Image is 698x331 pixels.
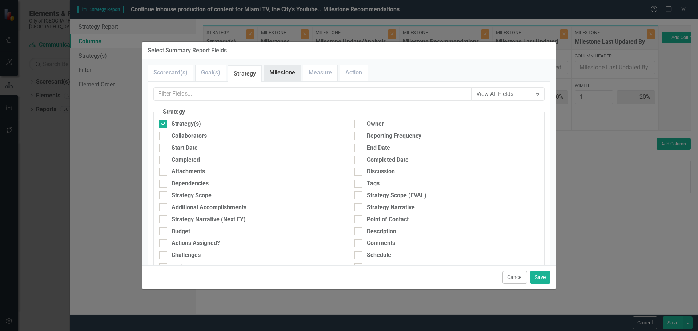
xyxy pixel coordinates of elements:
div: Dependencies [172,179,209,188]
a: Strategy [228,66,261,82]
a: Goal(s) [196,65,226,81]
button: Cancel [502,271,527,284]
input: Filter Fields... [153,87,472,101]
div: Discussion [367,167,395,176]
a: Milestone [264,65,301,81]
div: Owner [367,120,384,128]
div: Actions Assigned? [172,239,220,247]
div: Collaborators [172,132,207,140]
legend: Strategy [159,108,189,116]
div: Point of Contact [367,215,409,224]
div: View All Fields [476,90,532,98]
div: Strategy(s) [172,120,201,128]
div: Strategy Narrative [367,203,415,212]
div: Strategy Scope [172,191,212,200]
div: Additional Accomplishments [172,203,246,212]
div: Tags [367,179,380,188]
div: Completed Date [367,156,409,164]
a: Action [340,65,368,81]
a: Scorecard(s) [148,65,193,81]
div: Images [367,263,386,271]
div: Strategy Scope (EVAL) [367,191,426,200]
button: Save [530,271,550,284]
div: Schedule [367,251,391,259]
div: Start Date [172,144,198,152]
div: Projects [172,263,193,271]
div: Challenges [172,251,201,259]
div: Select Summary Report Fields [148,47,227,54]
div: Reporting Frequency [367,132,421,140]
div: Budget [172,227,190,236]
div: Description [367,227,396,236]
div: Comments [367,239,395,247]
div: Attachments [172,167,205,176]
a: Measure [303,65,337,81]
div: Completed [172,156,200,164]
div: End Date [367,144,390,152]
div: Strategy Narrative (Next FY) [172,215,246,224]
